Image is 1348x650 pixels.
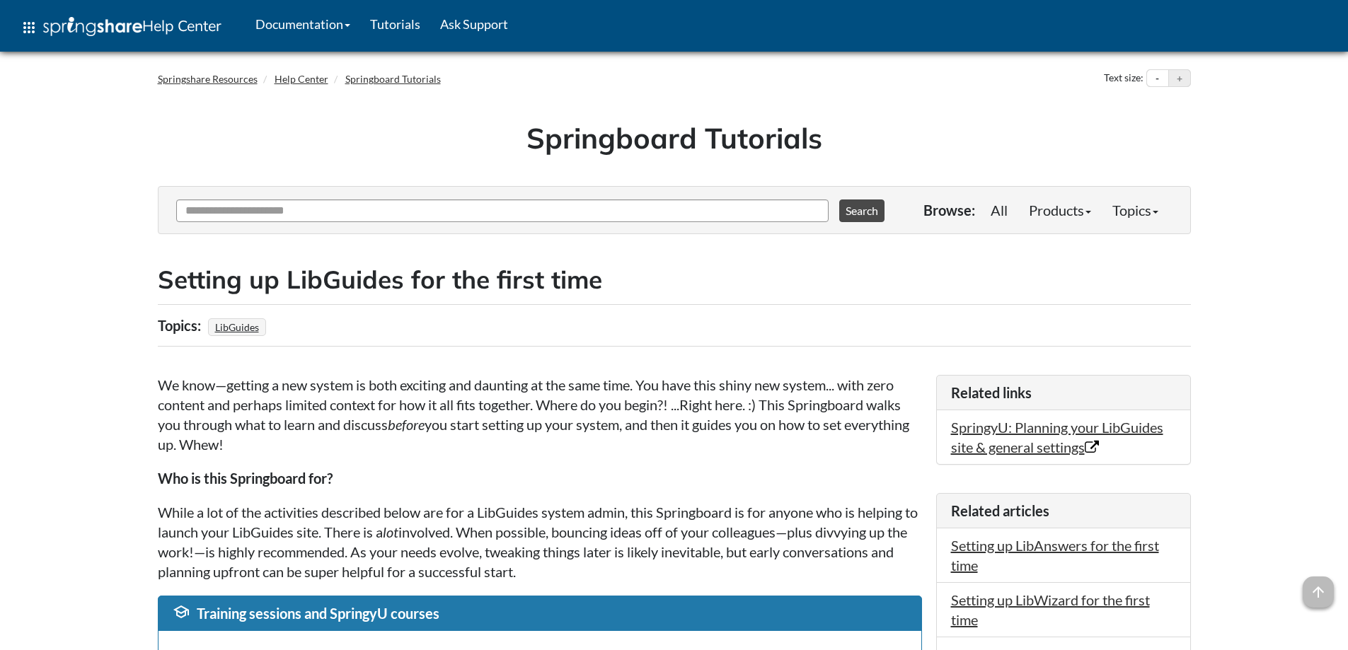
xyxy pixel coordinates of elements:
[1102,196,1169,224] a: Topics
[951,537,1159,574] a: Setting up LibAnswers for the first time
[168,118,1180,158] h1: Springboard Tutorials
[1147,70,1168,87] button: Decrease text size
[951,502,1049,519] span: Related articles
[430,6,518,42] a: Ask Support
[213,317,261,337] a: LibGuides
[158,312,204,339] div: Topics:
[951,591,1150,628] a: Setting up LibWizard for the first time
[1169,70,1190,87] button: Increase text size
[158,502,922,581] p: While a lot of the activities described below are for a LibGuides system admin, this Springboard ...
[158,262,1191,297] h2: Setting up LibGuides for the first time
[158,73,258,85] a: Springshare Resources
[1303,578,1334,595] a: arrow_upward
[246,6,360,42] a: Documentation
[158,375,922,454] p: We know—getting a new system is both exciting and daunting at the same time. You have this shiny ...
[360,6,430,42] a: Tutorials
[980,196,1018,224] a: All
[388,416,425,433] em: before
[173,603,190,620] span: school
[951,419,1163,455] a: SpringyU: Planning your LibGuides site & general settings
[1101,69,1146,88] div: Text size:
[383,523,398,540] em: lot
[11,6,231,49] a: apps Help Center
[839,199,885,222] button: Search
[21,19,38,36] span: apps
[923,200,975,220] p: Browse:
[197,605,439,622] span: Training sessions and SpringyU courses
[345,73,441,85] a: Springboard Tutorials
[1018,196,1102,224] a: Products
[142,16,221,35] span: Help Center
[1303,576,1334,608] span: arrow_upward
[158,470,333,487] strong: Who is this Springboard for?
[275,73,328,85] a: Help Center
[43,17,142,36] img: Springshare
[951,384,1032,401] span: Related links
